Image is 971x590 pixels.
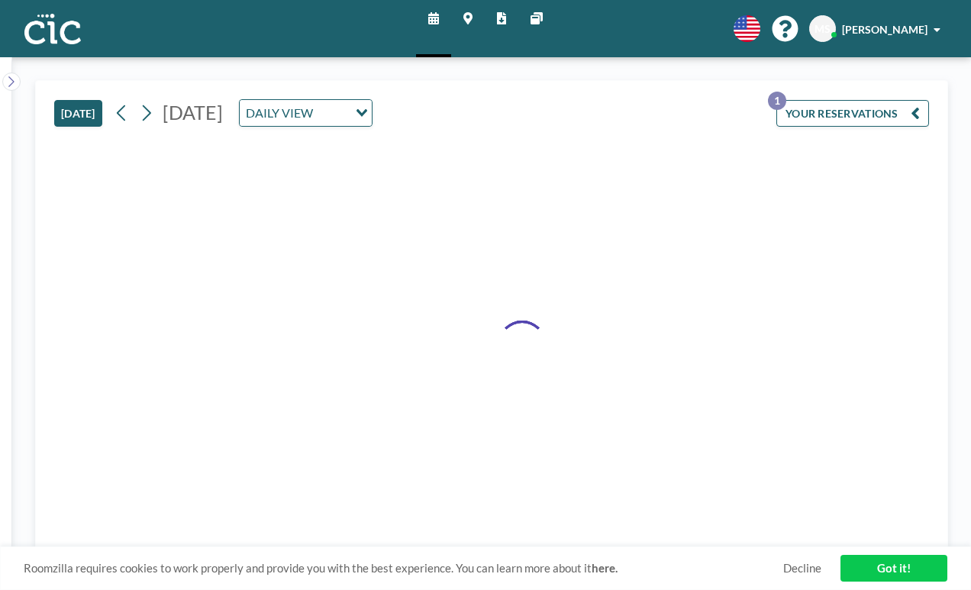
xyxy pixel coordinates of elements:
button: [DATE] [54,100,102,127]
input: Search for option [318,103,347,123]
a: Got it! [840,555,947,582]
span: MS [815,22,831,36]
span: [PERSON_NAME] [842,23,927,36]
span: [DATE] [163,101,223,124]
span: Roomzilla requires cookies to work properly and provide you with the best experience. You can lea... [24,561,783,575]
div: Search for option [240,100,372,126]
a: here. [592,561,618,575]
span: DAILY VIEW [243,103,316,123]
button: YOUR RESERVATIONS1 [776,100,929,127]
img: organization-logo [24,14,81,44]
p: 1 [768,92,786,110]
a: Decline [783,561,821,575]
